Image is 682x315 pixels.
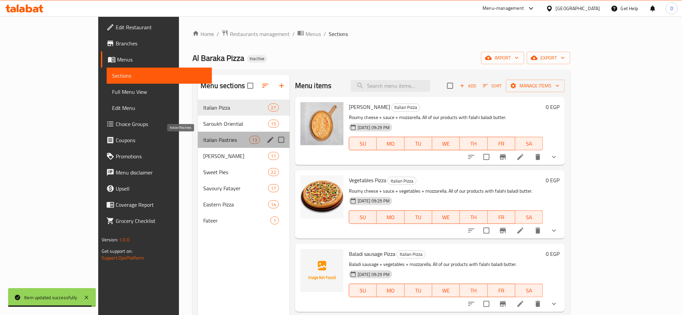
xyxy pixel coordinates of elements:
[487,54,519,62] span: import
[550,153,558,161] svg: Show Choices
[324,30,326,38] li: /
[102,247,133,255] span: Get support on:
[530,223,546,239] button: delete
[102,253,144,262] a: Support.OpsPlatform
[377,284,404,297] button: MO
[516,153,525,161] a: Edit menu item
[377,210,404,224] button: MO
[511,82,560,90] span: Manage items
[107,100,212,116] a: Edit Menu
[349,284,377,297] button: SU
[506,80,565,92] button: Manage items
[518,286,540,296] span: SA
[268,200,279,208] div: items
[457,81,479,91] button: Add
[463,296,479,312] button: sort-choices
[377,137,404,150] button: MO
[268,152,279,160] div: items
[463,223,479,239] button: sort-choices
[515,137,543,150] button: SA
[546,175,560,185] h6: 0 EGP
[463,286,485,296] span: TH
[405,284,432,297] button: TU
[203,152,268,160] span: [PERSON_NAME]
[527,52,570,64] button: export
[546,223,562,239] button: show more
[116,168,207,176] span: Menu disclaimer
[670,5,673,12] span: D
[495,296,511,312] button: Branch-specific-item
[116,152,207,160] span: Promotions
[546,149,562,165] button: show more
[518,139,540,149] span: SA
[479,224,494,238] span: Select to update
[198,148,290,164] div: [PERSON_NAME]11
[203,104,268,112] span: Italian Pizza
[388,177,416,185] span: Italian Pizza
[459,82,477,90] span: Add
[329,30,348,38] span: Sections
[392,104,420,111] span: Italian Pizza
[300,102,344,145] img: Margherita Pizza
[515,284,543,297] button: SA
[116,39,207,47] span: Branches
[192,50,244,66] span: Al Baraka Pizza
[268,201,279,208] span: 14
[349,260,543,269] p: Baladi sausage + vegetables + mozzarella. All of our products with falahi baladi butter.
[268,185,279,192] span: 17
[435,139,457,149] span: WE
[271,216,279,225] div: items
[265,135,276,145] button: edit
[300,249,344,292] img: Baladi sausage Pizza
[102,235,118,244] span: Version:
[532,54,565,62] span: export
[516,300,525,308] a: Edit menu item
[483,4,524,12] div: Menu-management
[268,121,279,127] span: 15
[112,104,207,112] span: Edit Menu
[518,212,540,222] span: SA
[550,227,558,235] svg: Show Choices
[198,180,290,196] div: Savoury Fatayer17
[192,30,570,38] nav: breadcrumb
[300,175,344,219] img: Vegetables Pizza
[203,216,271,225] span: Fateer
[349,113,543,122] p: Roumy cheese + sauce + mozzarella. All of our products with falahi baladi butter.
[203,120,268,128] span: Saroukh Oriential
[101,148,212,164] a: Promotions
[435,286,457,296] span: WE
[515,210,543,224] button: SA
[491,286,513,296] span: FR
[198,116,290,132] div: Saroukh Oriential15
[435,212,457,222] span: WE
[116,185,207,193] span: Upsell
[380,286,402,296] span: MO
[116,23,207,31] span: Edit Restaurant
[349,102,390,112] span: [PERSON_NAME]
[107,84,212,100] a: Full Menu View
[119,235,130,244] span: 1.0.0
[355,271,392,278] span: [DATE] 09:29 PM
[198,212,290,229] div: Fateer1
[101,19,212,35] a: Edit Restaurant
[443,79,457,93] span: Select section
[491,139,513,149] span: FR
[116,136,207,144] span: Coupons
[407,286,430,296] span: TU
[101,116,212,132] a: Choice Groups
[349,210,377,224] button: SU
[101,213,212,229] a: Grocery Checklist
[397,250,425,258] span: Italian Pizza
[101,132,212,148] a: Coupons
[203,152,268,160] div: Alexandrian Hawawshi
[495,223,511,239] button: Branch-specific-item
[268,168,279,176] div: items
[203,184,268,192] div: Savoury Fatayer
[198,97,290,231] nav: Menu sections
[407,212,430,222] span: TU
[479,150,494,164] span: Select to update
[107,68,212,84] a: Sections
[101,181,212,197] a: Upsell
[488,284,515,297] button: FR
[203,200,268,208] span: Eastern Pizza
